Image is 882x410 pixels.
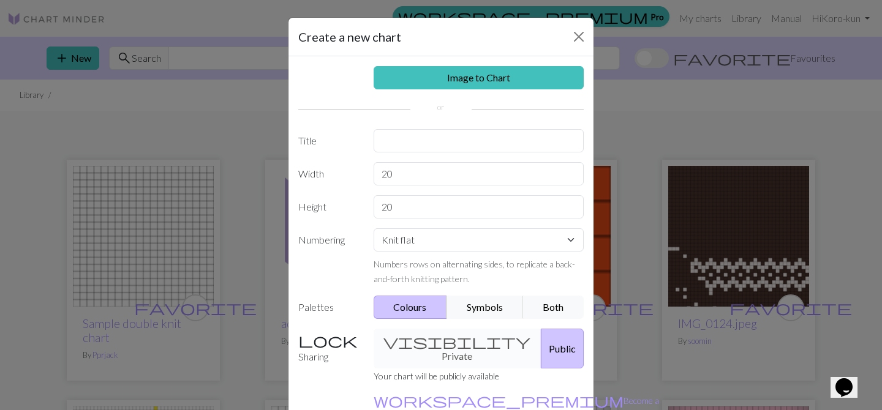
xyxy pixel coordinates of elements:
small: Your chart will be publicly available [374,371,499,381]
span: workspace_premium [374,392,624,409]
h5: Create a new chart [298,28,401,46]
button: Close [569,27,589,47]
button: Symbols [447,296,524,319]
small: Numbers rows on alternating sides, to replicate a back-and-forth knitting pattern. [374,259,575,284]
label: Height [291,195,366,218]
label: Numbering [291,228,366,286]
button: Both [523,296,584,319]
button: Public [541,329,584,368]
label: Sharing [291,329,366,368]
button: Colours [374,296,448,319]
label: Width [291,162,366,185]
label: Title [291,129,366,152]
a: Image to Chart [374,66,584,89]
iframe: chat widget [831,361,870,398]
label: Palettes [291,296,366,319]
